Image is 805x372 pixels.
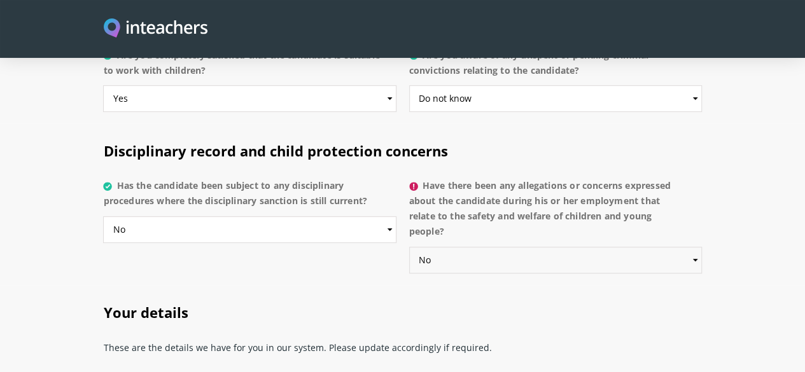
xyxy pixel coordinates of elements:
label: Are you aware of any unspent or pending criminal convictions relating to the candidate? [409,48,702,86]
span: Disciplinary record and child protection concerns [103,141,447,160]
span: Your details [103,303,188,322]
p: These are the details we have for you in our system. Please update accordingly if required. [103,334,701,368]
a: Visit this site's homepage [104,18,207,39]
label: Are you completely satisfied that the candidate is suitable to work with children? [103,48,396,86]
label: Have there been any allegations or concerns expressed about the candidate during his or her emplo... [409,178,702,247]
label: Has the candidate been subject to any disciplinary procedures where the disciplinary sanction is ... [103,178,396,216]
img: Inteachers [104,18,207,39]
